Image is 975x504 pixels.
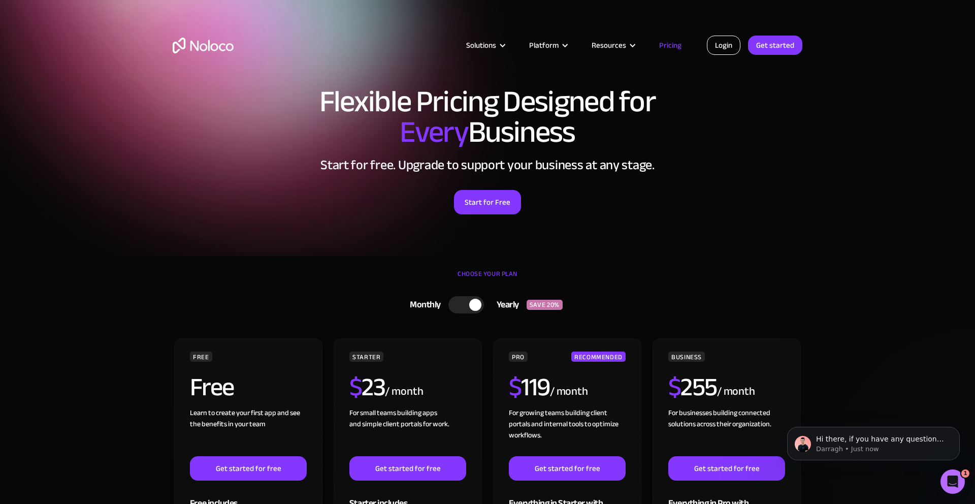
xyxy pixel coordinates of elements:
[509,407,626,456] div: For growing teams building client portals and internal tools to optimize workflows.
[349,352,383,362] div: STARTER
[529,39,559,52] div: Platform
[527,300,563,310] div: SAVE 20%
[190,456,307,481] a: Get started for free
[509,456,626,481] a: Get started for free
[509,352,528,362] div: PRO
[550,384,588,400] div: / month
[516,39,579,52] div: Platform
[646,39,694,52] a: Pricing
[454,190,521,214] a: Start for Free
[579,39,646,52] div: Resources
[173,266,802,292] div: CHOOSE YOUR PLAN
[190,374,234,400] h2: Free
[349,374,385,400] h2: 23
[707,36,740,55] a: Login
[190,407,307,456] div: Learn to create your first app and see the benefits in your team ‍
[717,384,755,400] div: / month
[385,384,423,400] div: / month
[397,297,448,312] div: Monthly
[668,456,785,481] a: Get started for free
[453,39,516,52] div: Solutions
[668,407,785,456] div: For businesses building connected solutions across their organization. ‍
[571,352,626,362] div: RECOMMENDED
[484,297,527,312] div: Yearly
[509,374,550,400] h2: 119
[349,407,466,456] div: For small teams building apps and simple client portals for work. ‍
[748,36,802,55] a: Get started
[668,363,681,411] span: $
[466,39,496,52] div: Solutions
[173,157,802,173] h2: Start for free. Upgrade to support your business at any stage.
[961,469,969,478] span: 1
[592,39,626,52] div: Resources
[940,469,965,494] iframe: Intercom live chat
[349,456,466,481] a: Get started for free
[668,352,705,362] div: BUSINESS
[772,405,975,477] iframe: Intercom notifications message
[173,86,802,147] h1: Flexible Pricing Designed for Business
[509,363,522,411] span: $
[400,104,468,161] span: Every
[190,352,212,362] div: FREE
[173,38,234,53] a: home
[668,374,717,400] h2: 255
[349,363,362,411] span: $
